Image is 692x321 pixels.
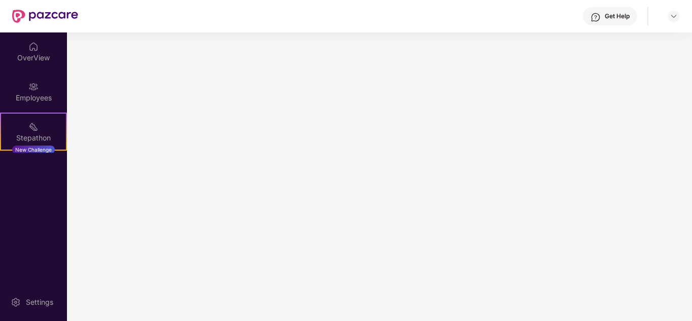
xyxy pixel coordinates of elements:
[591,12,601,22] img: svg+xml;base64,PHN2ZyBpZD0iSGVscC0zMngzMiIgeG1sbnM9Imh0dHA6Ly93d3cudzMub3JnLzIwMDAvc3ZnIiB3aWR0aD...
[11,297,21,307] img: svg+xml;base64,PHN2ZyBpZD0iU2V0dGluZy0yMHgyMCIgeG1sbnM9Imh0dHA6Ly93d3cudzMub3JnLzIwMDAvc3ZnIiB3aW...
[1,133,66,143] div: Stepathon
[12,146,55,154] div: New Challenge
[28,122,39,132] img: svg+xml;base64,PHN2ZyB4bWxucz0iaHR0cDovL3d3dy53My5vcmcvMjAwMC9zdmciIHdpZHRoPSIyMSIgaGVpZ2h0PSIyMC...
[28,42,39,52] img: svg+xml;base64,PHN2ZyBpZD0iSG9tZSIgeG1sbnM9Imh0dHA6Ly93d3cudzMub3JnLzIwMDAvc3ZnIiB3aWR0aD0iMjAiIG...
[28,82,39,92] img: svg+xml;base64,PHN2ZyBpZD0iRW1wbG95ZWVzIiB4bWxucz0iaHR0cDovL3d3dy53My5vcmcvMjAwMC9zdmciIHdpZHRoPS...
[12,10,78,23] img: New Pazcare Logo
[670,12,678,20] img: svg+xml;base64,PHN2ZyBpZD0iRHJvcGRvd24tMzJ4MzIiIHhtbG5zPSJodHRwOi8vd3d3LnczLm9yZy8yMDAwL3N2ZyIgd2...
[605,12,630,20] div: Get Help
[23,297,56,307] div: Settings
